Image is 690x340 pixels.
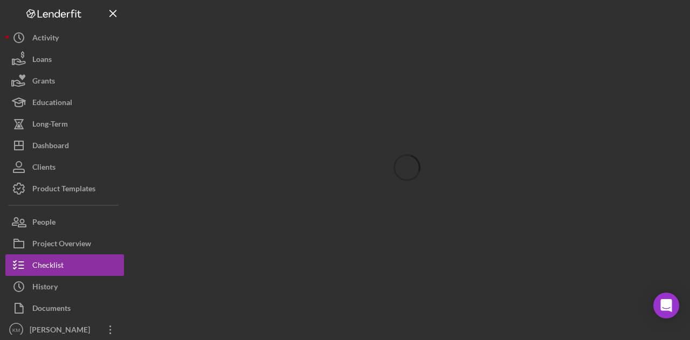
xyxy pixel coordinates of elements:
button: Grants [5,70,124,92]
div: Checklist [32,254,64,279]
div: Dashboard [32,135,69,159]
button: Educational [5,92,124,113]
div: Loans [32,48,52,73]
div: Documents [32,297,71,322]
button: Checklist [5,254,124,276]
button: Long-Term [5,113,124,135]
button: Dashboard [5,135,124,156]
button: Activity [5,27,124,48]
div: Activity [32,27,59,51]
button: History [5,276,124,297]
button: Project Overview [5,233,124,254]
div: Open Intercom Messenger [653,293,679,318]
div: Long-Term [32,113,68,137]
button: Documents [5,297,124,319]
button: Product Templates [5,178,124,199]
button: Loans [5,48,124,70]
button: People [5,211,124,233]
div: History [32,276,58,300]
div: Product Templates [32,178,95,202]
text: KM [12,327,20,333]
button: Clients [5,156,124,178]
div: Clients [32,156,56,181]
div: Project Overview [32,233,91,257]
div: People [32,211,56,235]
div: Educational [32,92,72,116]
div: Grants [32,70,55,94]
